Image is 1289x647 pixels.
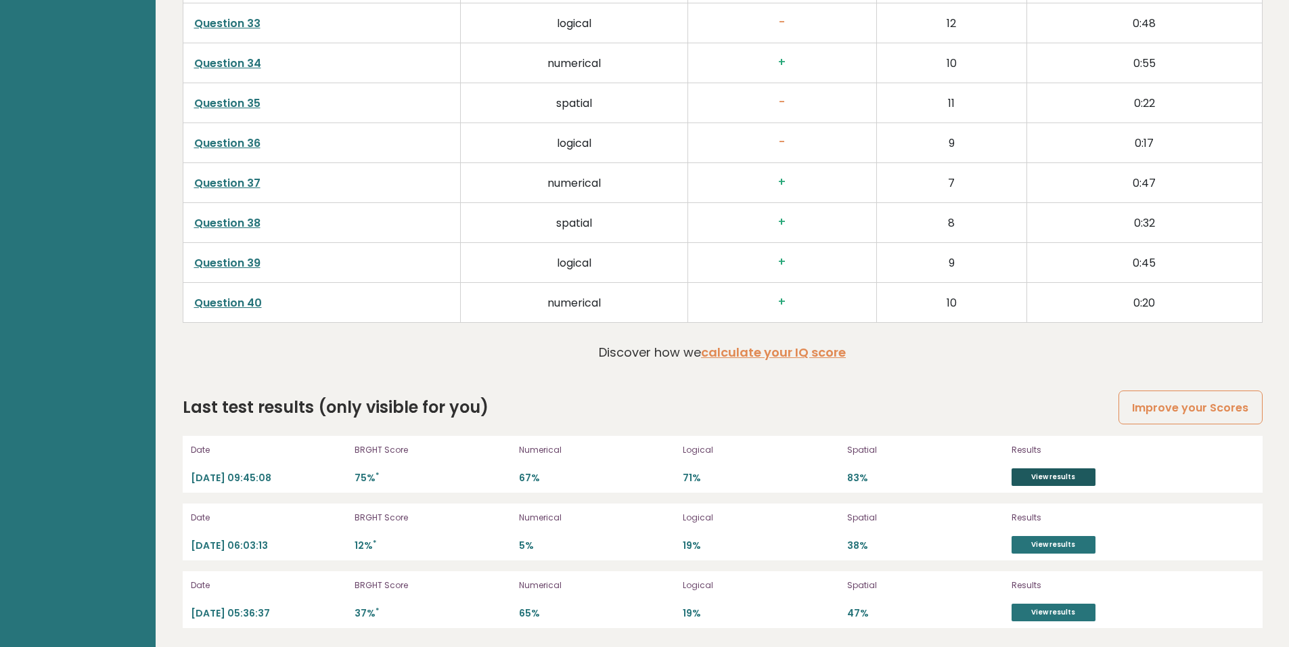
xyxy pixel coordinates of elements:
td: logical [461,243,688,283]
p: Discover how we [599,343,846,361]
td: 0:20 [1026,283,1262,323]
a: calculate your IQ score [701,344,846,361]
a: Improve your Scores [1118,391,1262,425]
p: 5% [519,539,675,552]
p: Spatial [847,444,1003,456]
a: Question 40 [194,295,262,311]
h3: - [699,16,865,30]
td: 8 [876,203,1026,243]
td: numerical [461,43,688,83]
p: Logical [683,579,839,592]
h3: - [699,135,865,150]
h3: - [699,95,865,110]
p: Date [191,512,347,524]
p: 83% [847,472,1003,485]
p: 19% [683,607,839,620]
h3: + [699,295,865,309]
p: 75% [355,472,511,485]
td: numerical [461,163,688,203]
td: 9 [876,243,1026,283]
p: Numerical [519,512,675,524]
a: Question 39 [194,255,261,271]
td: 0:17 [1026,123,1262,163]
td: 10 [876,43,1026,83]
td: 0:45 [1026,243,1262,283]
a: Question 34 [194,55,261,71]
td: logical [461,123,688,163]
p: Results [1012,512,1154,524]
td: 0:47 [1026,163,1262,203]
a: Question 36 [194,135,261,151]
p: Results [1012,579,1154,592]
a: Question 37 [194,175,261,191]
td: spatial [461,83,688,123]
td: 11 [876,83,1026,123]
td: 12 [876,3,1026,43]
td: 0:55 [1026,43,1262,83]
p: 12% [355,539,511,552]
td: 0:22 [1026,83,1262,123]
td: numerical [461,283,688,323]
td: 0:48 [1026,3,1262,43]
p: BRGHT Score [355,444,511,456]
p: 19% [683,539,839,552]
td: 9 [876,123,1026,163]
a: Question 33 [194,16,261,31]
td: logical [461,3,688,43]
p: Numerical [519,444,675,456]
p: Logical [683,444,839,456]
p: 65% [519,607,675,620]
p: Logical [683,512,839,524]
p: Results [1012,444,1154,456]
p: Numerical [519,579,675,592]
p: [DATE] 09:45:08 [191,472,347,485]
a: View results [1012,468,1095,486]
h3: + [699,55,865,70]
a: Question 38 [194,215,261,231]
td: 7 [876,163,1026,203]
p: Spatial [847,512,1003,524]
p: BRGHT Score [355,579,511,592]
p: Date [191,444,347,456]
a: Question 35 [194,95,261,111]
h3: + [699,255,865,269]
a: View results [1012,536,1095,554]
p: [DATE] 06:03:13 [191,539,347,552]
p: 38% [847,539,1003,552]
p: BRGHT Score [355,512,511,524]
td: 10 [876,283,1026,323]
p: Spatial [847,579,1003,592]
p: 47% [847,607,1003,620]
td: 0:32 [1026,203,1262,243]
p: 37% [355,607,511,620]
p: 67% [519,472,675,485]
td: spatial [461,203,688,243]
h3: + [699,175,865,189]
p: 71% [683,472,839,485]
a: View results [1012,604,1095,621]
p: [DATE] 05:36:37 [191,607,347,620]
h2: Last test results (only visible for you) [183,395,489,420]
p: Date [191,579,347,592]
h3: + [699,215,865,229]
